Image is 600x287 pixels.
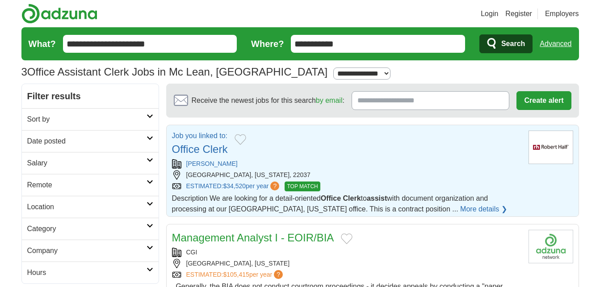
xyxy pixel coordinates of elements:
[321,194,341,202] strong: Office
[285,181,320,191] span: TOP MATCH
[505,8,532,19] a: Register
[186,160,238,167] a: [PERSON_NAME]
[529,131,573,164] img: Robert Half logo
[316,97,343,104] a: by email
[172,170,521,180] div: [GEOGRAPHIC_DATA], [US_STATE], 22037
[341,233,352,244] button: Add to favorite jobs
[29,37,56,51] label: What?
[343,194,361,202] strong: Clerk
[22,262,159,283] a: Hours
[540,35,571,53] a: Advanced
[22,240,159,262] a: Company
[172,194,488,213] span: Description We are looking for a detail-oriented to with document organization and processing at ...
[460,204,507,215] a: More details ❯
[27,136,147,147] h2: Date posted
[27,114,147,125] h2: Sort by
[22,152,159,174] a: Salary
[479,34,533,53] button: Search
[172,143,228,155] a: Office Clerk
[186,270,285,279] a: ESTIMATED:$105,415per year?
[235,134,246,145] button: Add to favorite jobs
[186,249,197,256] a: CGI
[172,259,521,268] div: [GEOGRAPHIC_DATA], [US_STATE]
[22,174,159,196] a: Remote
[223,271,249,278] span: $105,415
[27,180,147,190] h2: Remote
[22,196,159,218] a: Location
[545,8,579,19] a: Employers
[172,131,228,141] p: Job you linked to:
[27,245,147,256] h2: Company
[367,194,387,202] strong: assist
[481,8,498,19] a: Login
[223,182,246,190] span: $34,520
[22,130,159,152] a: Date posted
[27,158,147,169] h2: Salary
[22,108,159,130] a: Sort by
[172,232,334,244] a: Management Analyst I - EOIR/BIA
[501,35,525,53] span: Search
[27,224,147,234] h2: Category
[516,91,571,110] button: Create alert
[186,181,281,191] a: ESTIMATED:$34,520per year?
[21,4,97,24] img: Adzuna logo
[27,202,147,212] h2: Location
[270,181,279,190] span: ?
[529,230,573,263] img: CGI Technologies and Solutions logo
[22,218,159,240] a: Category
[21,64,27,80] span: 3
[251,37,284,51] label: Where?
[192,95,344,106] span: Receive the newest jobs for this search :
[27,267,147,278] h2: Hours
[274,270,283,279] span: ?
[22,84,159,108] h2: Filter results
[21,66,328,78] h1: Office Assistant Clerk Jobs in Mc Lean, [GEOGRAPHIC_DATA]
